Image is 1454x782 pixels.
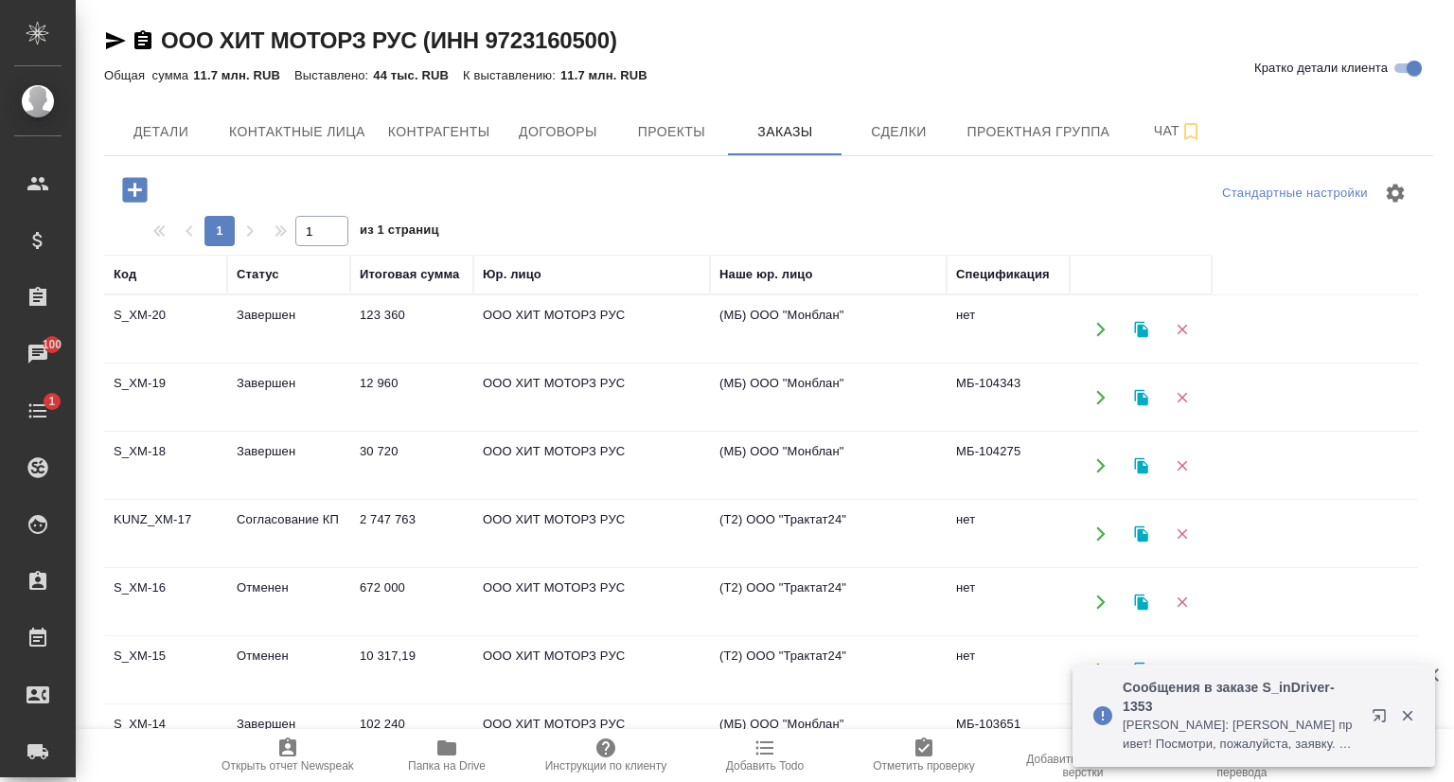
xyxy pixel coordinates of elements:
td: ООО ХИТ МОТОРЗ РУС [473,569,710,635]
button: Скопировать ссылку для ЯМессенджера [104,29,127,52]
button: Открыть в новой вкладке [1360,697,1406,742]
p: Общая сумма [104,68,193,82]
p: 11.7 млн. RUB [560,68,662,82]
td: (Т2) ООО "Трактат24" [710,501,947,567]
span: Настроить таблицу [1373,170,1418,216]
td: 12 960 [350,364,473,431]
a: ООО ХИТ МОТОРЗ РУС (ИНН 9723160500) [161,27,617,53]
button: Добавить Todo [685,729,844,782]
span: Контактные лица [229,120,365,144]
td: Завершен [227,296,350,363]
button: Скопировать ссылку [132,29,154,52]
button: Открыть [1081,582,1120,621]
td: ООО ХИТ МОТОРЗ РУС [473,433,710,499]
button: Клонировать [1122,582,1161,621]
p: Сообщения в заказе S_inDriver-1353 [1123,678,1359,716]
svg: Подписаться [1179,120,1202,143]
span: 100 [31,335,74,354]
td: S_XM-18 [104,433,227,499]
button: Клонировать [1122,514,1161,553]
td: S_XM-19 [104,364,227,431]
td: ООО ХИТ МОТОРЗ РУС [473,637,710,703]
td: Отменен [227,569,350,635]
td: МБ-104343 [947,364,1070,431]
button: Инструкции по клиенту [526,729,685,782]
td: (МБ) ООО "Монблан" [710,705,947,772]
button: Папка на Drive [367,729,526,782]
a: 100 [5,330,71,378]
button: Открыть [1081,310,1120,348]
p: 44 тыс. RUB [373,68,463,82]
button: Клонировать [1122,650,1161,689]
td: (Т2) ООО "Трактат24" [710,637,947,703]
button: Открыть [1081,446,1120,485]
td: S_XM-16 [104,569,227,635]
p: К выставлению: [463,68,560,82]
p: [PERSON_NAME]: [PERSON_NAME] привет! Посмотри, пожалуйста, заявку. Бриф прикладываю. [1123,716,1359,754]
span: Детали [115,120,206,144]
button: Добавить инструкции верстки [1003,729,1162,782]
button: Удалить [1162,446,1201,485]
span: Сделки [853,120,944,144]
p: 11.7 млн. RUB [193,68,294,82]
span: Заказы [739,120,830,144]
div: Спецификация [956,265,1050,284]
span: 1 [37,392,66,411]
td: S_XM-20 [104,296,227,363]
button: Клонировать [1122,378,1161,417]
td: 2 747 763 [350,501,473,567]
td: S_XM-15 [104,637,227,703]
td: S_XM-14 [104,705,227,772]
span: Чат [1132,119,1223,143]
div: Код [114,265,136,284]
td: нет [947,637,1070,703]
button: Клонировать [1122,446,1161,485]
button: Открыть [1081,514,1120,553]
td: Согласование КП [227,501,350,567]
div: Юр. лицо [483,265,541,284]
span: Инструкции по клиенту [545,759,667,773]
td: Завершен [227,705,350,772]
td: 672 000 [350,569,473,635]
p: Выставлено: [294,68,373,82]
button: Открыть [1081,650,1120,689]
span: Добавить Todo [726,759,804,773]
span: Проектная группа [966,120,1109,144]
td: Отменен [227,637,350,703]
button: Отметить проверку [844,729,1003,782]
button: Закрыть [1388,707,1427,724]
td: ООО ХИТ МОТОРЗ РУС [473,705,710,772]
button: Открыть [1081,378,1120,417]
span: из 1 страниц [360,219,439,246]
td: ООО ХИТ МОТОРЗ РУС [473,501,710,567]
div: Наше юр. лицо [719,265,813,284]
td: МБ-103651 [947,705,1070,772]
div: Статус [237,265,279,284]
span: Добавить инструкции верстки [1015,753,1151,779]
td: МБ-104275 [947,433,1070,499]
button: Удалить [1162,514,1201,553]
td: Завершен [227,364,350,431]
div: Итоговая сумма [360,265,459,284]
button: Открыть отчет Newspeak [208,729,367,782]
button: Добавить проект [109,170,161,209]
td: 123 360 [350,296,473,363]
button: Клонировать [1122,310,1161,348]
td: ООО ХИТ МОТОРЗ РУС [473,364,710,431]
td: (МБ) ООО "Монблан" [710,296,947,363]
td: нет [947,296,1070,363]
span: Папка на Drive [408,759,486,773]
button: Удалить [1162,650,1201,689]
span: Договоры [512,120,603,144]
td: KUNZ_XM-17 [104,501,227,567]
td: ООО ХИТ МОТОРЗ РУС [473,296,710,363]
td: нет [947,501,1070,567]
td: (МБ) ООО "Монблан" [710,364,947,431]
span: Проекты [626,120,717,144]
td: нет [947,569,1070,635]
td: (Т2) ООО "Трактат24" [710,569,947,635]
td: 102 240 [350,705,473,772]
div: split button [1217,179,1373,208]
span: Отметить проверку [873,759,974,773]
span: Контрагенты [388,120,490,144]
